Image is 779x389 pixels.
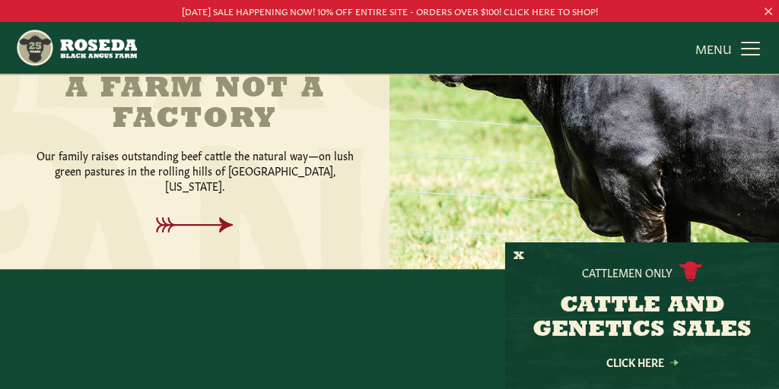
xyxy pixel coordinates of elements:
[679,261,703,282] img: cattle-icon.svg
[524,294,760,343] h3: CATTLE AND GENETICS SALES
[35,147,355,193] p: Our family raises outstanding beef cattle the natural way—on lush green pastures in the rolling h...
[33,74,358,135] h2: A Farm Not a Factory
[15,22,763,74] nav: Main Navigation
[695,39,732,57] span: MENU
[15,28,137,68] img: https://roseda.com/wp-content/uploads/2021/05/roseda-25-header.png
[514,248,524,264] button: X
[39,3,740,19] p: [DATE] SALE HAPPENING NOW! 10% OFF ENTIRE SITE - ORDERS OVER $100! CLICK HERE TO SHOP!
[582,264,672,280] p: Cattlemen Only
[574,357,711,367] a: Click Here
